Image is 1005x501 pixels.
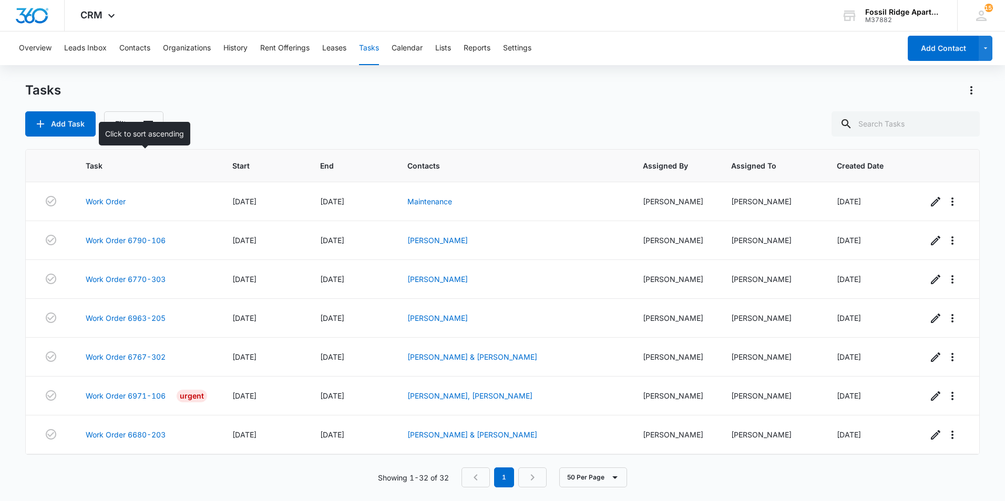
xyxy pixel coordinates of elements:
a: Work Order 6963-205 [86,312,166,323]
span: End [320,160,367,171]
span: [DATE] [232,197,257,206]
button: Add Contact [908,36,979,61]
span: [DATE] [232,314,257,322]
button: Reports [464,32,490,65]
span: Assigned To [731,160,797,171]
em: 1 [494,467,514,487]
button: Calendar [392,32,423,65]
a: [PERSON_NAME] [407,275,468,284]
a: Maintenance [407,197,452,206]
a: [PERSON_NAME] [407,236,468,245]
span: [DATE] [320,197,344,206]
button: Rent Offerings [260,32,310,65]
span: CRM [80,9,102,20]
div: [PERSON_NAME] [731,196,812,207]
input: Search Tasks [832,111,980,137]
span: [DATE] [320,275,344,284]
span: [DATE] [837,197,861,206]
span: [DATE] [232,275,257,284]
span: Created Date [837,160,886,171]
span: [DATE] [837,352,861,361]
span: Assigned By [643,160,691,171]
div: Click to sort ascending [99,122,190,145]
div: [PERSON_NAME] [643,235,706,246]
div: [PERSON_NAME] [643,390,706,401]
nav: Pagination [462,467,547,487]
div: [PERSON_NAME] [731,274,812,285]
p: Showing 1-32 of 32 [378,472,449,483]
div: notifications count [985,4,993,12]
div: [PERSON_NAME] [643,429,706,440]
button: Actions [963,82,980,99]
span: [DATE] [837,391,861,400]
div: [PERSON_NAME] [731,390,812,401]
a: Work Order 6680-203 [86,429,166,440]
a: [PERSON_NAME] [407,314,468,322]
button: Leads Inbox [64,32,107,65]
span: [DATE] [837,236,861,245]
span: [DATE] [232,391,257,400]
button: History [223,32,248,65]
button: Organizations [163,32,211,65]
div: [PERSON_NAME] [731,235,812,246]
span: Contacts [407,160,602,171]
span: [DATE] [232,430,257,439]
span: [DATE] [232,236,257,245]
button: Add Task [25,111,96,137]
span: [DATE] [837,314,861,322]
a: Work Order 6767-302 [86,351,166,362]
div: account name [865,8,942,16]
a: Work Order [86,196,126,207]
div: [PERSON_NAME] [643,351,706,362]
a: [PERSON_NAME] & [PERSON_NAME] [407,430,537,439]
h1: Tasks [25,82,61,98]
div: [PERSON_NAME] [731,312,812,323]
span: [DATE] [320,314,344,322]
span: [DATE] [837,275,861,284]
a: [PERSON_NAME], [PERSON_NAME] [407,391,532,400]
button: Leases [322,32,346,65]
button: Overview [19,32,52,65]
span: [DATE] [320,430,344,439]
button: Filters [104,111,163,137]
button: Contacts [119,32,150,65]
div: account id [865,16,942,24]
span: [DATE] [320,352,344,361]
div: [PERSON_NAME] [643,312,706,323]
div: [PERSON_NAME] [731,351,812,362]
div: [PERSON_NAME] [643,196,706,207]
div: [PERSON_NAME] [643,274,706,285]
a: Work Order 6971-106 [86,390,166,401]
button: Lists [435,32,451,65]
span: [DATE] [320,391,344,400]
span: [DATE] [837,430,861,439]
span: [DATE] [232,352,257,361]
a: [PERSON_NAME] & [PERSON_NAME] [407,352,537,361]
span: Task [86,160,191,171]
span: 151 [985,4,993,12]
a: Work Order 6770-303 [86,274,166,285]
span: Start [232,160,280,171]
div: [PERSON_NAME] [731,429,812,440]
button: 50 Per Page [559,467,627,487]
button: Tasks [359,32,379,65]
button: Settings [503,32,531,65]
a: Work Order 6790-106 [86,235,166,246]
span: [DATE] [320,236,344,245]
div: Urgent [177,390,207,402]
